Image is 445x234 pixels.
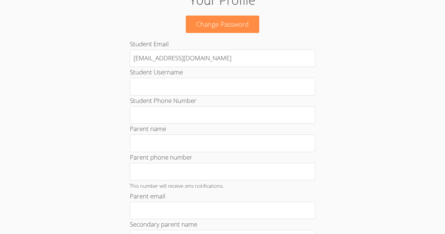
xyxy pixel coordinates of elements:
[130,96,197,105] label: Student Phone Number
[130,192,165,200] label: Parent email
[130,124,166,133] label: Parent name
[130,220,197,228] label: Secondary parent name
[130,40,169,48] label: Student Email
[130,153,192,161] label: Parent phone number
[130,68,183,76] label: Student Username
[130,182,224,189] small: This number will receive sms notifications.
[186,16,259,33] a: Change Password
